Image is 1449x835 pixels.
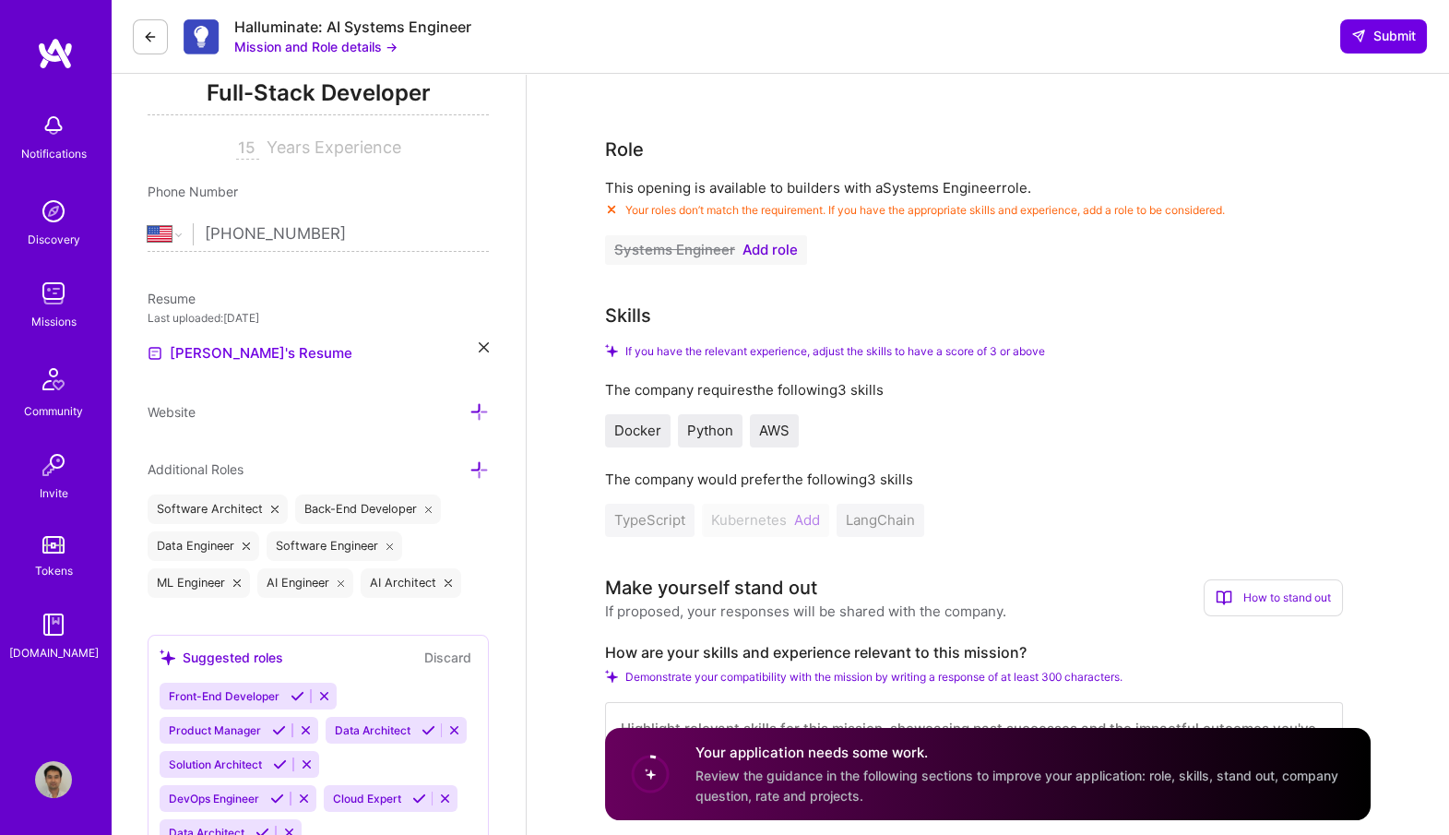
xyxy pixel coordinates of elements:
[412,792,426,805] i: Accept
[169,723,261,737] span: Product Manager
[148,568,250,598] div: ML Engineer
[143,30,158,44] i: icon LeftArrowDark
[183,18,220,54] img: Company Logo
[479,342,489,352] i: icon Close
[148,342,352,364] a: [PERSON_NAME]'s Resume
[233,579,241,587] i: icon Close
[605,178,1343,197] p: This opening is available to builders with a Systems Engineer role.
[35,561,73,580] div: Tokens
[625,203,1225,217] span: Your roles don’t match the requirement. If you have the appropriate skills and experience, add a ...
[236,137,259,160] input: XX
[148,291,196,306] span: Resume
[605,344,618,357] i: Check
[605,643,1343,662] label: How are your skills and experience relevant to this mission?
[270,792,284,805] i: Accept
[35,761,72,798] img: User Avatar
[300,757,314,771] i: Reject
[160,650,175,665] i: icon SuggestedTeams
[1351,27,1416,45] span: Submit
[605,302,651,329] div: Skills
[605,602,1006,621] div: If proposed, your responses will be shared with the company.
[695,744,1348,763] h4: Your application needs some work.
[148,404,196,420] span: Website
[605,470,1343,489] div: The company would prefer the following 3 skills
[267,137,401,157] span: Years Experience
[148,184,238,199] span: Phone Number
[1204,579,1343,616] div: How to stand out
[148,308,489,328] div: Last uploaded: [DATE]
[148,461,243,477] span: Additional Roles
[447,723,461,737] i: Reject
[759,422,790,439] span: AWS
[1216,590,1232,606] i: icon BookOpen
[257,568,354,598] div: AI Engineer
[31,312,77,331] div: Missions
[291,689,304,703] i: Accept
[299,723,313,737] i: Reject
[271,506,279,513] i: icon Close
[333,792,401,805] span: Cloud Expert
[1340,19,1427,53] button: Submit
[605,670,618,683] i: Check
[42,536,65,554] img: tokens
[37,37,74,70] img: logo
[614,243,735,257] span: Systems Engineer
[30,761,77,798] a: User Avatar
[234,37,398,56] button: Mission and Role details →
[160,648,283,667] div: Suggested roles
[419,647,477,668] button: Discard
[386,543,394,550] i: icon Close
[205,208,489,261] input: +1 (000) 000-0000
[695,769,1338,804] span: Review the guidance in the following sections to improve your application: role, skills, stand ou...
[425,506,433,513] i: icon Close
[605,235,807,265] button: Systems EngineerAdd role
[243,543,250,550] i: icon Close
[169,757,262,771] span: Solution Architect
[742,243,798,257] span: Add role
[24,401,83,421] div: Community
[148,78,489,115] span: Full-Stack Developer
[35,606,72,643] img: guide book
[35,107,72,144] img: bell
[605,380,1343,400] div: The company requires the following 3 skills
[687,422,733,439] span: Python
[297,792,311,805] i: Reject
[35,193,72,230] img: discovery
[148,531,259,561] div: Data Engineer
[35,447,72,483] img: Invite
[605,203,618,216] i: Check
[338,579,345,587] i: icon Close
[40,483,68,503] div: Invite
[295,495,442,524] div: Back-End Developer
[273,757,287,771] i: Accept
[625,344,1045,358] span: If you have the relevant experience, adjust the skills to have a score of 3 or above
[9,643,99,662] div: [DOMAIN_NAME]
[272,723,286,737] i: Accept
[445,579,452,587] i: icon Close
[1351,29,1366,43] i: icon SendLight
[605,136,644,163] div: Role
[148,346,162,361] img: Resume
[335,723,410,737] span: Data Architect
[422,723,435,737] i: Accept
[614,422,661,439] span: Docker
[267,531,403,561] div: Software Engineer
[28,230,80,249] div: Discovery
[169,689,279,703] span: Front-End Developer
[605,574,817,602] div: Make yourself stand out
[169,792,259,805] span: DevOps Engineer
[317,689,331,703] i: Reject
[361,568,461,598] div: AI Architect
[31,357,76,401] img: Community
[148,495,288,524] div: Software Architect
[21,144,87,163] div: Notifications
[35,275,72,312] img: teamwork
[438,792,452,805] i: Reject
[625,670,1122,684] span: Demonstrate your compatibility with the mission by writing a response of at least 300 characters.
[234,18,471,37] div: Halluminate: AI Systems Engineer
